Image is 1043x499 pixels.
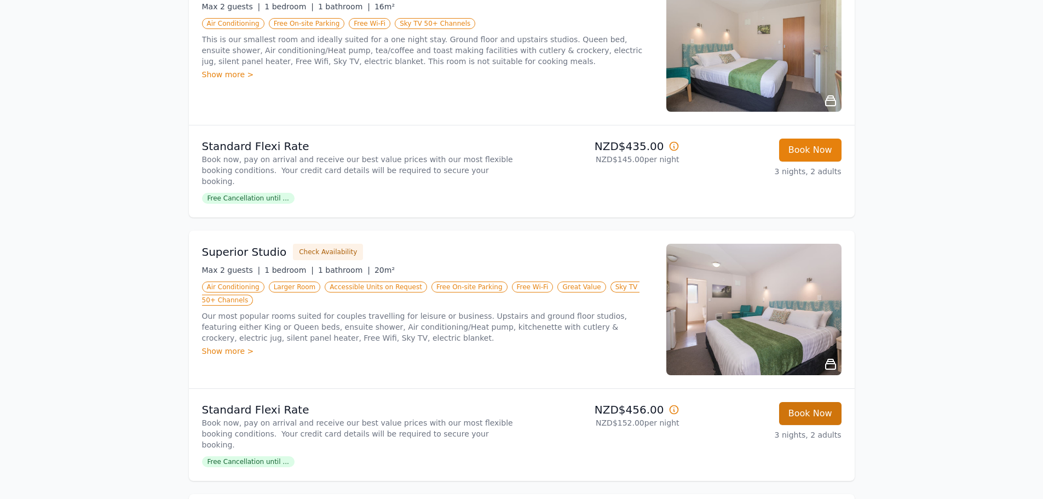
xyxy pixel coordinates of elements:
span: Larger Room [269,282,321,292]
span: 20m² [374,266,395,274]
button: Book Now [779,402,842,425]
span: Free On-site Parking [269,18,345,29]
span: 16m² [374,2,395,11]
p: NZD$152.00 per night [526,417,679,428]
p: NZD$435.00 [526,139,679,154]
span: Free Wi-Fi [349,18,390,29]
span: Free On-site Parking [431,282,508,292]
button: Book Now [779,139,842,162]
span: Air Conditioning [202,282,264,292]
button: Check Availability [293,244,363,260]
div: Show more > [202,346,653,357]
p: This is our smallest room and ideally suited for a one night stay. Ground floor and upstairs stud... [202,34,653,67]
p: Book now, pay on arrival and receive our best value prices with our most flexible booking conditi... [202,154,517,187]
p: 3 nights, 2 adults [688,166,842,177]
span: Great Value [557,282,606,292]
span: Free Wi-Fi [512,282,554,292]
p: Our most popular rooms suited for couples travelling for leisure or business. Upstairs and ground... [202,311,653,343]
p: Book now, pay on arrival and receive our best value prices with our most flexible booking conditi... [202,417,517,450]
span: Max 2 guests | [202,266,261,274]
p: NZD$145.00 per night [526,154,679,165]
p: Standard Flexi Rate [202,402,517,417]
p: Standard Flexi Rate [202,139,517,154]
div: Show more > [202,69,653,80]
h3: Superior Studio [202,244,287,260]
span: Accessible Units on Request [325,282,427,292]
p: 3 nights, 2 adults [688,429,842,440]
span: Free Cancellation until ... [202,456,295,467]
span: Free Cancellation until ... [202,193,295,204]
span: 1 bedroom | [264,266,314,274]
span: 1 bathroom | [318,2,370,11]
span: Max 2 guests | [202,2,261,11]
span: Air Conditioning [202,18,264,29]
span: Sky TV 50+ Channels [395,18,475,29]
p: NZD$456.00 [526,402,679,417]
span: 1 bedroom | [264,2,314,11]
span: 1 bathroom | [318,266,370,274]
